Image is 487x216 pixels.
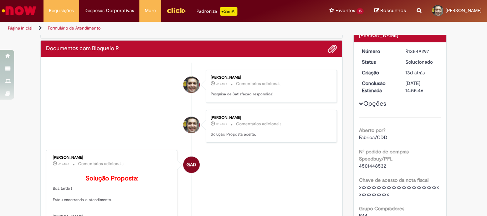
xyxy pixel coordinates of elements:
[359,184,439,197] span: xxxxxxxxxxxxxxxxxxxxxxxxxxxxxxxxxxxxxxxxxxxx
[183,77,200,93] div: Wesley Augusto De Sousa
[359,205,404,212] b: Grupo Compradores
[145,7,156,14] span: More
[380,7,406,14] span: Rascunhos
[357,58,400,65] dt: Status
[166,5,186,16] img: click_logo_yellow_360x200.png
[335,7,355,14] span: Favoritos
[183,117,200,133] div: Wesley Augusto De Sousa
[405,69,439,76] div: 19/09/2025 08:47:24
[196,7,237,16] div: Padroniza
[405,48,439,55] div: R13549297
[359,32,441,39] div: [PERSON_NAME]
[216,82,227,86] time: 24/09/2025 17:04:01
[216,122,227,126] span: 7d atrás
[211,91,329,97] p: Pesquisa de Satisfação respondida!
[236,81,282,87] small: Comentários adicionais
[78,161,124,167] small: Comentários adicionais
[359,163,386,169] span: 4501448532
[359,134,388,141] span: Fabrica/CDD
[357,69,400,76] dt: Criação
[211,75,329,80] div: [PERSON_NAME]
[5,22,319,35] ul: Trilhas de página
[86,174,138,183] b: Solução Proposta:
[328,44,337,53] button: Adicionar anexos
[359,177,429,183] b: Chave de acesso da nota fiscal
[1,4,37,18] img: ServiceNow
[84,7,134,14] span: Despesas Corporativas
[220,7,237,16] p: +GenAi
[359,127,385,133] b: Aberto por?
[357,48,400,55] dt: Número
[405,80,439,94] div: [DATE] 14:55:46
[405,69,425,76] time: 19/09/2025 08:47:24
[405,58,439,65] div: Solucionado
[211,132,329,137] p: Solução Proposta aceita.
[357,8,364,14] span: 15
[8,25,32,31] a: Página inicial
[216,82,227,86] span: 7d atrás
[211,116,329,120] div: [PERSON_NAME]
[236,121,282,127] small: Comentários adicionais
[216,122,227,126] time: 24/09/2025 16:42:35
[58,162,69,166] span: 7d atrás
[359,148,409,162] b: N° pedido de compras Speedbuy/PFL
[49,7,74,14] span: Requisições
[58,162,69,166] time: 24/09/2025 16:41:21
[53,156,171,160] div: [PERSON_NAME]
[48,25,101,31] a: Formulário de Atendimento
[183,157,200,173] div: Gabriela Alves De Souza
[186,156,196,173] span: GAD
[374,7,406,14] a: Rascunhos
[405,69,425,76] span: 13d atrás
[46,46,119,52] h2: Documentos com Bloqueio R Histórico de tíquete
[357,80,400,94] dt: Conclusão Estimada
[446,7,482,14] span: [PERSON_NAME]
